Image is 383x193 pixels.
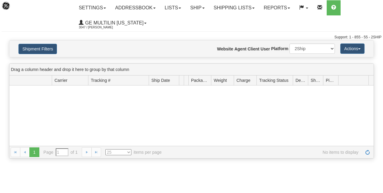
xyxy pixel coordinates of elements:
a: Settings [74,0,111,15]
span: 3047 / [PERSON_NAME] [79,24,124,31]
a: GE Multilin [US_STATE] 3047 / [PERSON_NAME] [74,15,151,31]
div: grid grouping header [9,64,374,76]
label: Website [217,46,233,52]
span: Carrier [54,77,68,83]
span: Ship Date [151,77,170,83]
div: Support: 1 - 855 - 55 - 2SHIP [2,35,381,40]
span: Tracking Status [259,77,289,83]
label: Client [248,46,259,52]
img: logo3047.jpg [2,2,32,17]
a: Lists [160,0,186,15]
span: Pickup Status [326,77,336,83]
span: Shipment Issues [311,77,321,83]
span: GE Multilin [US_STATE] [84,20,144,25]
a: Shipping lists [209,0,259,15]
a: Addressbook [111,0,160,15]
span: Tracking # [91,77,111,83]
label: Platform [271,46,289,52]
label: User [261,46,270,52]
a: Ship [186,0,209,15]
span: Page of 1 [44,148,78,156]
a: Reports [259,0,295,15]
span: items per page [105,149,162,155]
button: Shipment Filters [18,44,57,54]
span: Weight [214,77,227,83]
a: Refresh [363,147,372,157]
span: Charge [236,77,250,83]
span: 1 [29,147,39,157]
button: Actions [340,43,365,54]
span: Delivery Status [296,77,305,83]
span: Packages [191,77,209,83]
label: Agent [234,46,246,52]
span: No items to display [170,149,358,155]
